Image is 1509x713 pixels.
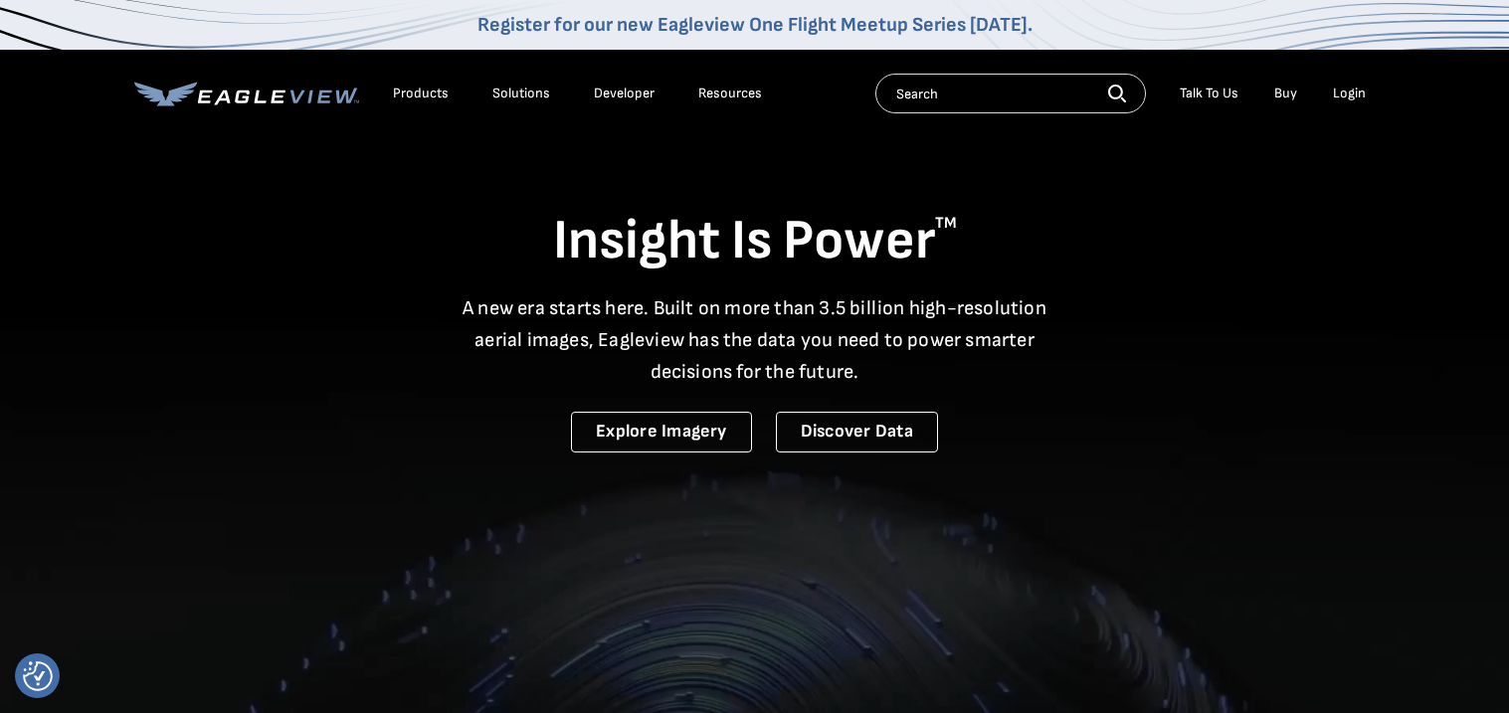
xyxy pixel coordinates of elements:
a: Explore Imagery [571,412,752,452]
button: Consent Preferences [23,661,53,691]
a: Discover Data [776,412,938,452]
img: Revisit consent button [23,661,53,691]
input: Search [875,74,1146,113]
a: Register for our new Eagleview One Flight Meetup Series [DATE]. [477,13,1033,37]
a: Developer [594,85,655,102]
p: A new era starts here. Built on more than 3.5 billion high-resolution aerial images, Eagleview ha... [451,292,1059,388]
div: Login [1333,85,1366,102]
h1: Insight Is Power [134,207,1376,276]
sup: TM [935,214,957,233]
div: Talk To Us [1180,85,1238,102]
div: Products [393,85,449,102]
div: Solutions [492,85,550,102]
div: Resources [698,85,762,102]
a: Buy [1274,85,1297,102]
